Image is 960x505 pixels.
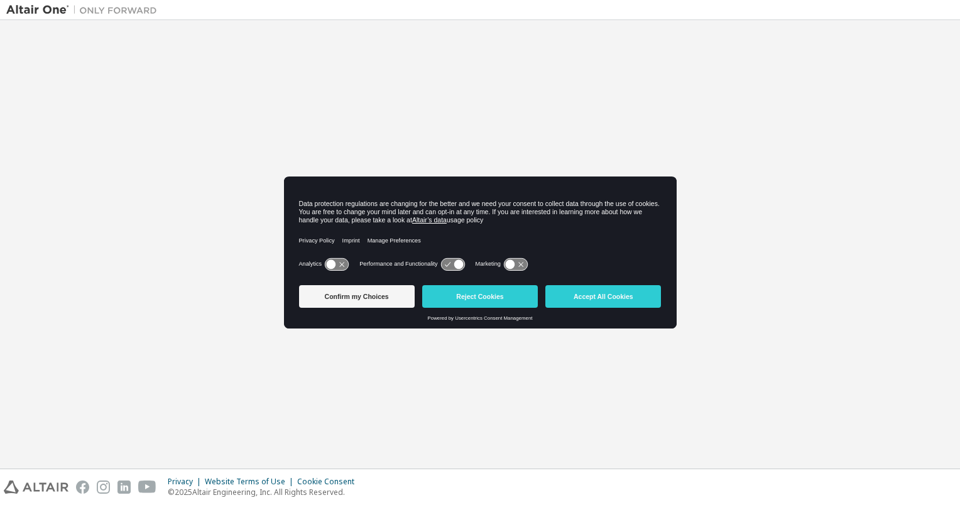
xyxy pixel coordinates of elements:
img: altair_logo.svg [4,481,68,494]
div: Privacy [168,477,205,487]
div: Website Terms of Use [205,477,297,487]
img: linkedin.svg [117,481,131,494]
div: Cookie Consent [297,477,362,487]
img: facebook.svg [76,481,89,494]
img: Altair One [6,4,163,16]
p: © 2025 Altair Engineering, Inc. All Rights Reserved. [168,487,362,497]
img: instagram.svg [97,481,110,494]
img: youtube.svg [138,481,156,494]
